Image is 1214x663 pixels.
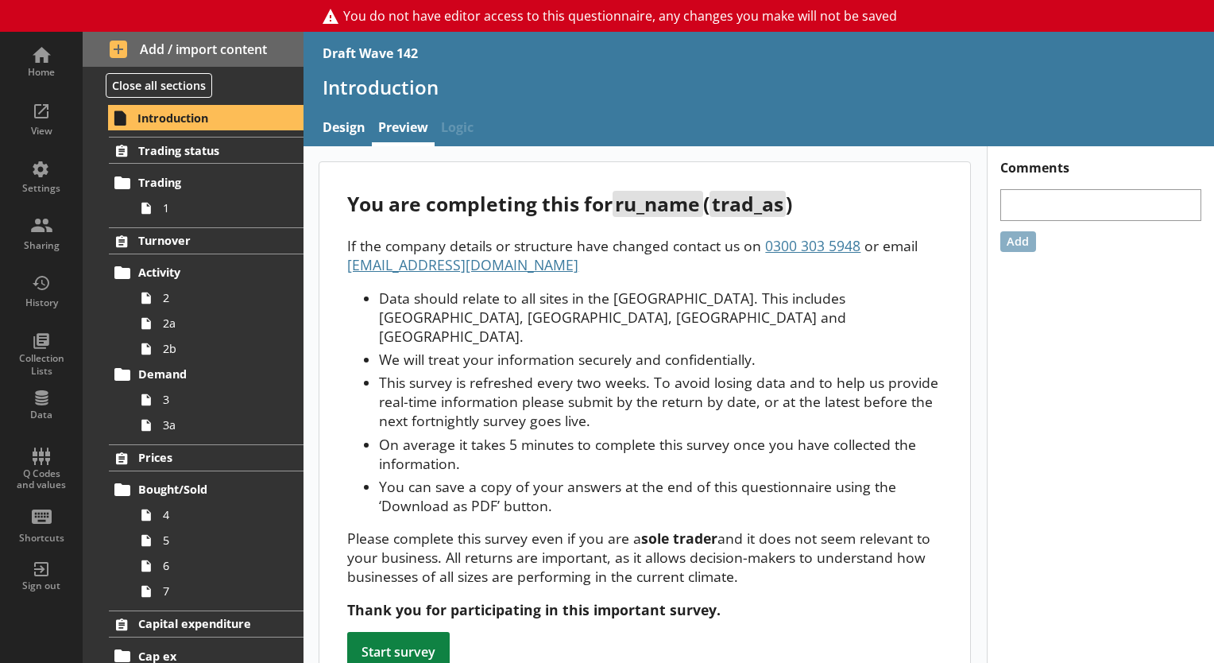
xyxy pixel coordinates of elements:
[138,265,276,280] span: Activity
[379,477,942,515] li: You can save a copy of your answers at the end of this questionnaire using the ‘Download as PDF’ ...
[435,112,480,146] span: Logic
[379,435,942,473] li: On average it takes 5 minutes to complete this survey once you have collected the information.
[379,350,942,369] li: We will treat your information securely and confidentially.
[109,611,303,638] a: Capital expenditure
[116,170,303,221] li: Trading1
[14,182,69,195] div: Settings
[14,352,69,377] div: Collection Lists
[138,366,276,382] span: Demand
[138,482,276,497] span: Bought/Sold
[14,580,69,592] div: Sign out
[163,533,282,548] span: 5
[106,73,212,98] button: Close all sections
[323,75,1195,99] h1: Introduction
[14,239,69,252] div: Sharing
[347,191,942,217] div: You are completing this for ( )
[14,468,69,491] div: Q Codes and values
[83,227,303,438] li: TurnoverActivity22a2bDemand33a
[109,170,303,196] a: Trading
[613,191,702,217] span: ru_name
[379,289,942,346] li: Data should relate to all sites in the [GEOGRAPHIC_DATA]. This includes [GEOGRAPHIC_DATA], [GEOGR...
[133,387,303,413] a: 3
[709,191,786,217] span: trad_as
[133,311,303,336] a: 2a
[14,532,69,545] div: Shortcuts
[133,553,303,579] a: 6
[109,362,303,387] a: Demand
[163,392,282,407] span: 3
[110,41,277,58] span: Add / import content
[138,175,276,190] span: Trading
[14,66,69,79] div: Home
[163,290,282,305] span: 2
[116,477,303,604] li: Bought/Sold4567
[133,196,303,221] a: 1
[109,477,303,502] a: Bought/Sold
[109,444,303,471] a: Prices
[163,316,282,331] span: 2a
[83,137,303,220] li: Trading statusTrading1
[163,341,282,356] span: 2b
[641,529,717,548] strong: sole trader
[83,32,303,67] button: Add / import content
[163,200,282,215] span: 1
[133,579,303,604] a: 7
[138,450,276,465] span: Prices
[14,125,69,138] div: View
[138,143,276,158] span: Trading status
[108,105,303,130] a: Introduction
[372,112,435,146] a: Preview
[316,112,372,146] a: Design
[137,111,276,126] span: Introduction
[133,285,303,311] a: 2
[347,529,942,586] p: Please complete this survey even if you are a and it does not seem relevant to your business. All...
[163,507,282,522] span: 4
[347,600,721,619] strong: Thank you for participating in this important survey.
[163,417,282,432] span: 3a
[109,137,303,164] a: Trading status
[163,558,282,573] span: 6
[116,362,303,438] li: Demand33a
[116,260,303,362] li: Activity22a2b
[138,616,276,631] span: Capital expenditure
[765,236,860,255] span: 0300 303 5948
[109,260,303,285] a: Activity
[83,444,303,604] li: PricesBought/Sold4567
[323,45,418,62] div: Draft Wave 142
[347,255,578,274] span: [EMAIL_ADDRESS][DOMAIN_NAME]
[14,409,69,421] div: Data
[133,502,303,528] a: 4
[163,584,282,599] span: 7
[138,233,276,248] span: Turnover
[109,227,303,254] a: Turnover
[133,413,303,438] a: 3a
[133,336,303,362] a: 2b
[133,528,303,553] a: 5
[14,297,69,309] div: History
[379,373,942,430] li: This survey is refreshed every two weeks. To avoid losing data and to help us provide real-time i...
